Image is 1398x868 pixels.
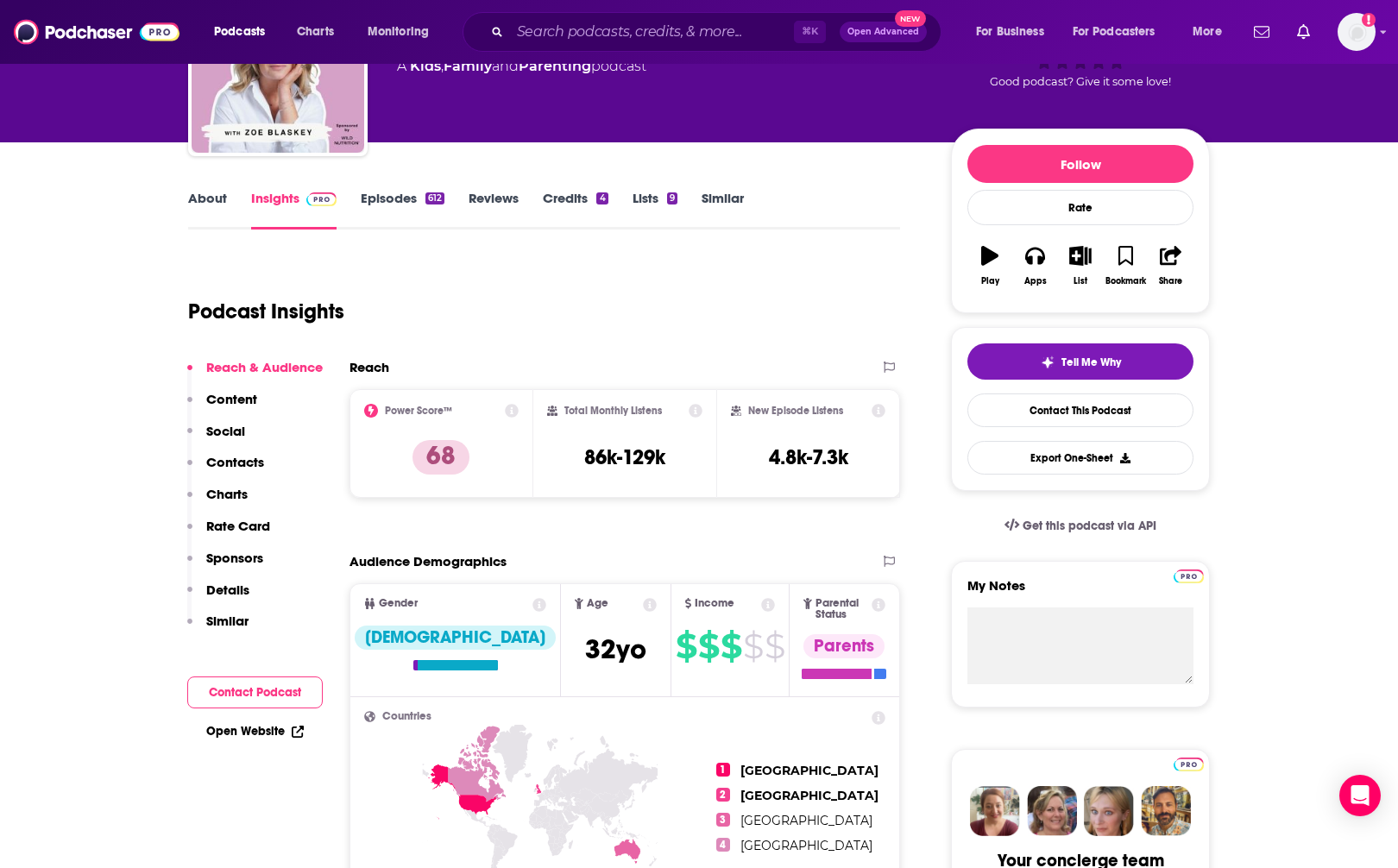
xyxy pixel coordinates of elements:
div: Parents [803,634,885,658]
span: Income [695,598,734,609]
h2: Audience Demographics [349,553,507,569]
span: $ [765,632,784,660]
a: About [188,190,227,230]
span: [GEOGRAPHIC_DATA] [740,788,878,803]
button: Export One-Sheet [967,441,1193,475]
span: Good podcast? Give it some love! [990,75,1171,88]
button: open menu [1061,18,1181,46]
button: Share [1149,235,1193,297]
a: Contact This Podcast [967,393,1193,427]
span: 1 [716,763,730,777]
span: 32 yo [585,632,646,666]
span: Monitoring [368,20,429,44]
button: Sponsors [187,550,263,582]
span: For Business [976,20,1044,44]
span: Parental Status [815,598,869,620]
button: Open AdvancedNew [840,22,927,42]
span: 4 [716,838,730,852]
div: Apps [1024,276,1047,286]
span: Logged in as sarahhallprinc [1338,13,1376,51]
button: open menu [202,18,287,46]
div: List [1074,276,1087,286]
h1: Podcast Insights [188,299,344,324]
span: Gender [379,598,418,609]
h3: 86k-129k [584,444,665,470]
a: Reviews [469,190,519,230]
a: Parenting [519,58,591,74]
label: My Notes [967,577,1193,607]
img: tell me why sparkle [1041,355,1055,369]
a: Similar [702,190,744,230]
img: Podchaser Pro [306,192,337,206]
button: List [1058,235,1103,297]
span: $ [676,632,696,660]
button: Contact Podcast [187,676,323,708]
a: Credits4 [543,190,608,230]
p: Social [206,423,245,439]
div: Play [981,276,999,286]
span: 2 [716,788,730,802]
svg: Add a profile image [1362,13,1376,27]
span: Age [587,598,608,609]
div: A podcast [397,56,646,77]
button: Charts [187,486,248,518]
p: 68 [412,440,469,475]
img: Sydney Profile [970,786,1020,836]
a: Charts [286,18,344,46]
a: Lists9 [633,190,677,230]
div: Bookmark [1105,276,1146,286]
h2: Reach [349,359,389,375]
span: For Podcasters [1073,20,1156,44]
a: Pro website [1174,755,1204,771]
a: Get this podcast via API [991,505,1170,547]
input: Search podcasts, credits, & more... [510,18,794,46]
p: Sponsors [206,550,263,566]
a: Pro website [1174,567,1204,583]
span: , [441,58,444,74]
div: 4 [596,192,608,204]
button: open menu [356,18,451,46]
img: User Profile [1338,13,1376,51]
button: Reach & Audience [187,359,323,391]
span: [GEOGRAPHIC_DATA] [740,838,872,853]
span: Get this podcast via API [1023,519,1156,533]
button: Details [187,582,249,613]
a: Family [444,58,492,74]
span: Tell Me Why [1061,355,1121,369]
button: open menu [964,18,1066,46]
img: Jules Profile [1084,786,1134,836]
span: [GEOGRAPHIC_DATA] [740,763,878,778]
button: Contacts [187,454,264,486]
button: tell me why sparkleTell Me Why [967,343,1193,380]
div: 9 [667,192,677,204]
button: Apps [1012,235,1057,297]
button: Rate Card [187,518,270,550]
p: Charts [206,486,248,502]
span: [GEOGRAPHIC_DATA] [740,813,872,828]
div: Search podcasts, credits, & more... [479,12,958,52]
a: Show notifications dropdown [1290,17,1317,47]
button: Follow [967,145,1193,183]
img: Podchaser Pro [1174,758,1204,771]
button: Bookmark [1103,235,1148,297]
button: Show profile menu [1338,13,1376,51]
a: Open Website [206,724,304,739]
h2: New Episode Listens [748,405,843,417]
span: $ [743,632,763,660]
span: Countries [382,711,431,722]
div: Open Intercom Messenger [1339,775,1381,816]
img: Podchaser Pro [1174,569,1204,583]
div: Share [1159,276,1182,286]
a: Show notifications dropdown [1247,17,1276,47]
a: Episodes612 [361,190,444,230]
img: Barbara Profile [1027,786,1077,836]
span: $ [721,632,741,660]
p: Reach & Audience [206,359,323,375]
span: New [895,10,926,27]
h3: 4.8k-7.3k [769,444,848,470]
a: InsightsPodchaser Pro [251,190,337,230]
div: Rate [967,190,1193,225]
span: Charts [297,20,334,44]
img: Podchaser - Follow, Share and Rate Podcasts [14,16,179,48]
button: Play [967,235,1012,297]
